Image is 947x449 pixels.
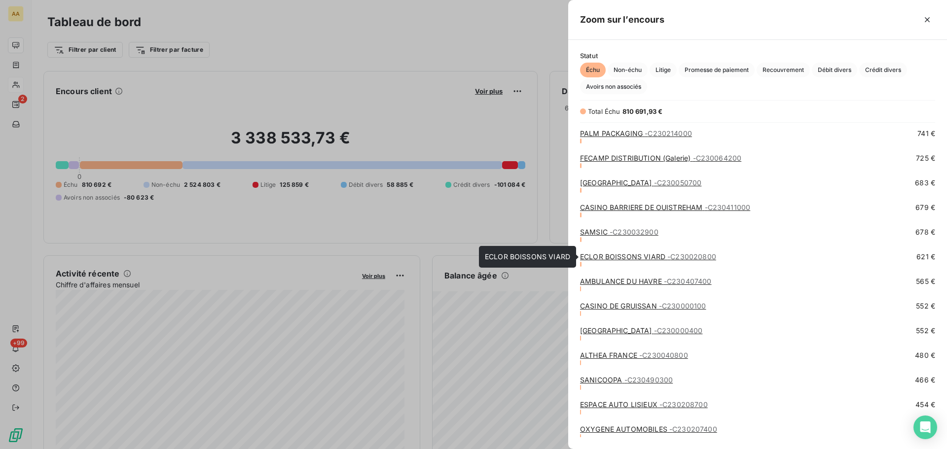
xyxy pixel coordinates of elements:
span: - C230000400 [654,326,703,335]
span: - C230207400 [669,425,717,433]
a: SAMSIC [580,228,658,236]
span: 552 € [916,326,935,336]
span: 454 € [915,400,935,410]
button: Avoirs non associés [580,79,647,94]
button: Échu [580,63,606,77]
span: 678 € [915,227,935,237]
span: - C230407400 [664,277,712,285]
a: OXYGENE AUTOMOBILES [580,425,717,433]
span: - C230020800 [667,252,716,261]
span: - C230032900 [610,228,658,236]
span: 741 € [917,129,935,138]
span: - C230411000 [705,203,751,211]
span: Statut [580,52,935,60]
span: 810 691,93 € [622,107,663,115]
span: - C230064200 [693,154,742,162]
h5: Zoom sur l’encours [580,13,664,27]
a: [GEOGRAPHIC_DATA] [580,178,701,187]
button: Promesse de paiement [679,63,755,77]
a: AMBULANCE DU HAVRE [580,277,712,285]
div: grid [568,129,947,437]
button: Recouvrement [757,63,810,77]
span: 679 € [915,203,935,212]
a: SANICOOPA [580,376,673,384]
span: - C230214000 [645,129,692,138]
span: - C230040800 [639,351,688,359]
span: 565 € [916,276,935,286]
span: 725 € [916,153,935,163]
a: CASINO BARRIERE DE OUISTREHAM [580,203,750,211]
span: - C230490300 [624,376,673,384]
span: 466 € [915,375,935,385]
span: 621 € [916,252,935,262]
a: ECLOR BOISSONS VIARD [580,252,716,261]
span: - C230000100 [659,302,706,310]
a: CASINO DE GRUISSAN [580,302,706,310]
button: Litige [650,63,677,77]
div: Open Intercom Messenger [913,415,937,439]
a: [GEOGRAPHIC_DATA] [580,326,702,335]
button: Non-échu [608,63,648,77]
span: Total Échu [588,107,620,115]
span: 683 € [915,178,935,188]
button: Crédit divers [859,63,907,77]
span: ECLOR BOISSONS VIARD [485,252,570,261]
a: ALTHEA FRANCE [580,351,688,359]
a: FECAMP DISTRIBUTION (Galerie) [580,154,741,162]
button: Débit divers [812,63,857,77]
span: 480 € [915,350,935,360]
a: ESPACE AUTO LISIEUX [580,400,708,409]
span: - C230050700 [654,178,702,187]
span: 552 € [916,301,935,311]
a: PALM PACKAGING [580,129,692,138]
span: - C230208700 [659,400,708,409]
